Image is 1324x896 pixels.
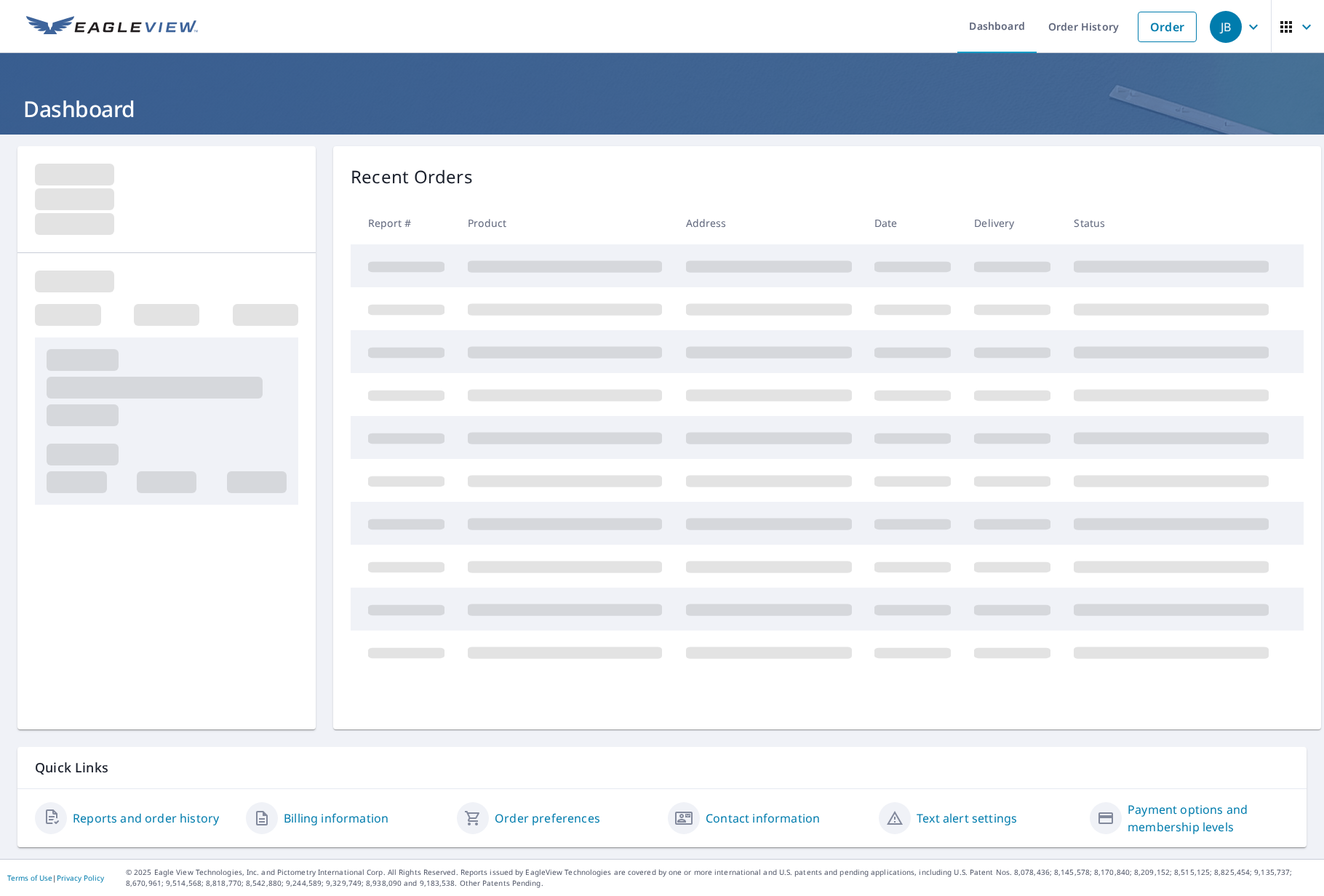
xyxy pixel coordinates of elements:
a: Contact information [706,809,820,827]
th: Date [863,201,962,244]
a: Text alert settings [917,809,1017,827]
p: | [7,873,104,882]
th: Status [1062,201,1280,244]
img: EV Logo [26,16,198,38]
a: Billing information [284,809,388,827]
a: Order [1138,12,1197,42]
div: JB [1210,11,1242,43]
th: Report # [351,201,456,244]
a: Payment options and membership levels [1128,801,1289,836]
p: © 2025 Eagle View Technologies, Inc. and Pictometry International Corp. All Rights Reserved. Repo... [126,867,1317,889]
a: Order preferences [495,809,600,827]
a: Terms of Use [7,873,52,883]
th: Address [674,201,864,244]
th: Delivery [962,201,1062,244]
th: Product [456,201,674,244]
a: Reports and order history [73,809,219,827]
p: Recent Orders [351,164,473,190]
h1: Dashboard [17,94,1307,124]
p: Quick Links [35,759,1289,777]
a: Privacy Policy [57,873,104,883]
